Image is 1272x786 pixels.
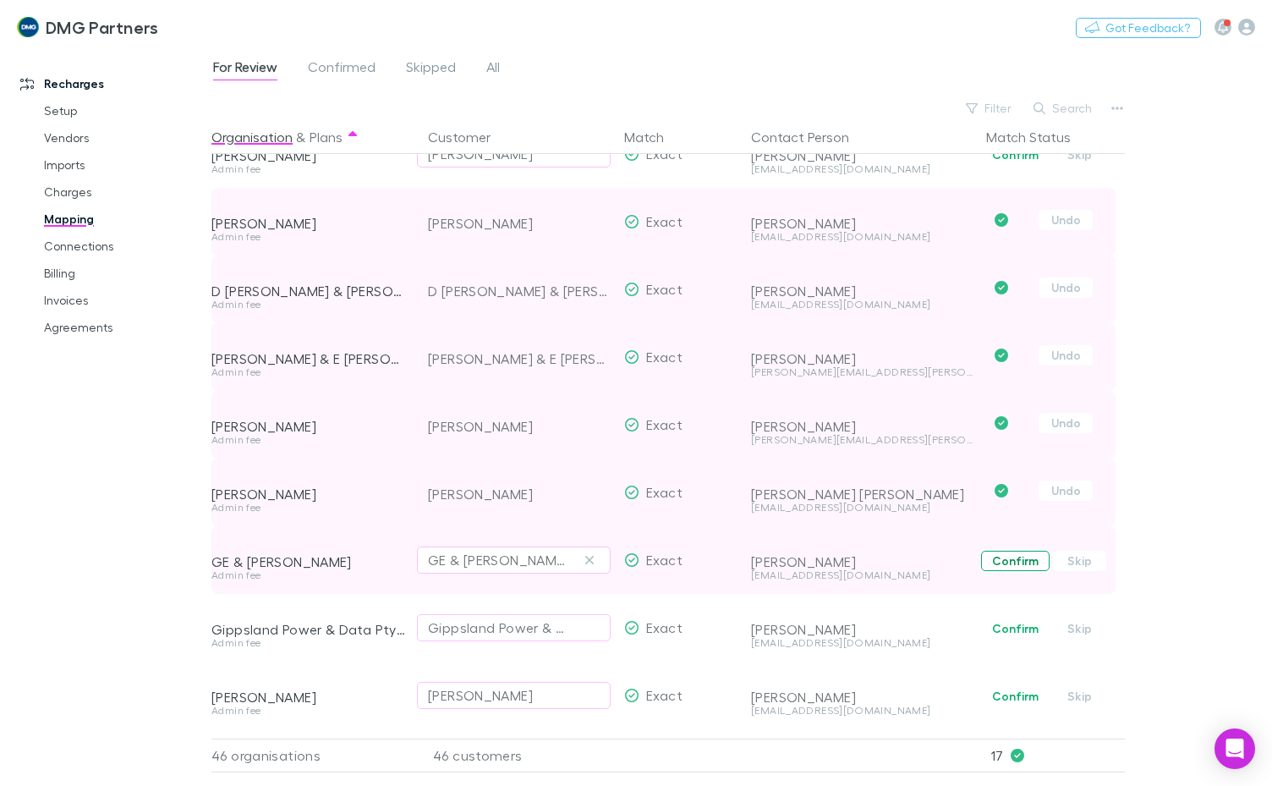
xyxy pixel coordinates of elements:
button: Confirm [981,145,1050,165]
div: [PERSON_NAME] [211,147,408,164]
span: Exact [646,484,683,500]
button: GE & [PERSON_NAME] [417,547,611,574]
button: Undo [1039,278,1093,298]
span: Exact [646,213,683,229]
svg: Confirmed [995,484,1008,497]
div: [PERSON_NAME] [211,418,408,435]
div: Gippsland Power & Data Pty Ltd [211,621,408,638]
div: [PERSON_NAME] [428,190,611,257]
button: Undo [1039,210,1093,230]
button: Confirm [981,551,1050,571]
div: [PERSON_NAME] [751,553,973,570]
svg: Confirmed [995,213,1008,227]
div: [PERSON_NAME] [751,283,973,300]
div: Admin fee [211,570,408,580]
div: [PERSON_NAME] [428,685,533,706]
div: [PERSON_NAME] [751,621,973,638]
a: Agreements [27,314,221,341]
div: [PERSON_NAME] [751,350,973,367]
div: [PERSON_NAME] [751,215,973,232]
span: Exact [646,552,683,568]
span: Exact [646,687,683,703]
span: Exact [646,281,683,297]
p: 17 [991,739,1125,772]
button: Confirm [981,618,1050,639]
button: Confirm [981,686,1050,706]
div: [PERSON_NAME] [751,689,973,706]
div: [PERSON_NAME] & E [PERSON_NAME] [211,350,408,367]
div: [PERSON_NAME] [751,147,973,164]
button: Skip [1052,686,1106,706]
div: [EMAIL_ADDRESS][DOMAIN_NAME] [751,570,973,580]
button: Match Status [986,120,1091,154]
button: Got Feedback? [1076,18,1201,38]
button: Undo [1039,481,1093,501]
div: [PERSON_NAME] [428,144,533,164]
button: Gippsland Power & Data Pty Ltd [417,614,611,641]
div: Admin fee [211,232,408,242]
div: GE & [PERSON_NAME] [428,550,566,570]
div: [PERSON_NAME] [211,215,408,232]
button: Undo [1039,345,1093,366]
div: [PERSON_NAME] [PERSON_NAME] [751,486,973,503]
img: DMG Partners's Logo [17,17,39,37]
button: Filter [957,98,1022,118]
div: [PERSON_NAME] & E [PERSON_NAME] [428,325,611,393]
div: Admin fee [211,300,408,310]
span: Exact [646,619,683,635]
div: [EMAIL_ADDRESS][DOMAIN_NAME] [751,503,973,513]
span: Confirmed [308,58,376,80]
span: Skipped [406,58,456,80]
div: & [211,120,408,154]
div: 46 customers [414,739,617,772]
div: [PERSON_NAME][EMAIL_ADDRESS][PERSON_NAME][DOMAIN_NAME] [751,367,973,377]
button: Skip [1052,618,1106,639]
a: Connections [27,233,221,260]
div: [PERSON_NAME][EMAIL_ADDRESS][PERSON_NAME][DOMAIN_NAME] [751,435,973,445]
div: [PERSON_NAME] [751,418,973,435]
div: [EMAIL_ADDRESS][DOMAIN_NAME] [751,638,973,648]
a: Charges [27,179,221,206]
svg: Confirmed [995,349,1008,362]
span: For Review [213,58,277,80]
button: Contact Person [751,120,869,154]
h3: DMG Partners [46,17,159,37]
svg: Confirmed [995,281,1008,294]
div: Admin fee [211,503,408,513]
span: Exact [646,349,683,365]
div: D [PERSON_NAME] & [PERSON_NAME] [428,257,611,325]
div: [PERSON_NAME] [211,486,408,503]
div: Gippsland Power & Data Pty Ltd [428,618,566,638]
div: GE & [PERSON_NAME] [211,553,408,570]
a: DMG Partners [7,7,168,47]
button: Customer [428,120,511,154]
div: [EMAIL_ADDRESS][DOMAIN_NAME] [751,232,973,242]
div: Admin fee [211,367,408,377]
span: All [486,58,500,80]
button: Match [624,120,684,154]
div: D [PERSON_NAME] & [PERSON_NAME] [211,283,408,300]
div: [EMAIL_ADDRESS][DOMAIN_NAME] [751,706,973,716]
button: Search [1025,98,1102,118]
svg: Confirmed [995,416,1008,430]
div: [PERSON_NAME] [211,689,408,706]
button: Skip [1052,551,1106,571]
a: Mapping [27,206,221,233]
div: [PERSON_NAME] [428,460,611,528]
a: Vendors [27,124,221,151]
div: 46 organisations [211,739,414,772]
div: Admin fee [211,435,408,445]
div: Admin fee [211,706,408,716]
div: [PERSON_NAME] [428,393,611,460]
a: Recharges [3,70,221,97]
span: Exact [646,416,683,432]
div: [EMAIL_ADDRESS][DOMAIN_NAME] [751,300,973,310]
a: Setup [27,97,221,124]
a: Imports [27,151,221,179]
div: Admin fee [211,164,408,174]
a: Invoices [27,287,221,314]
div: Open Intercom Messenger [1214,728,1255,769]
a: Billing [27,260,221,287]
button: [PERSON_NAME] [417,682,611,709]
